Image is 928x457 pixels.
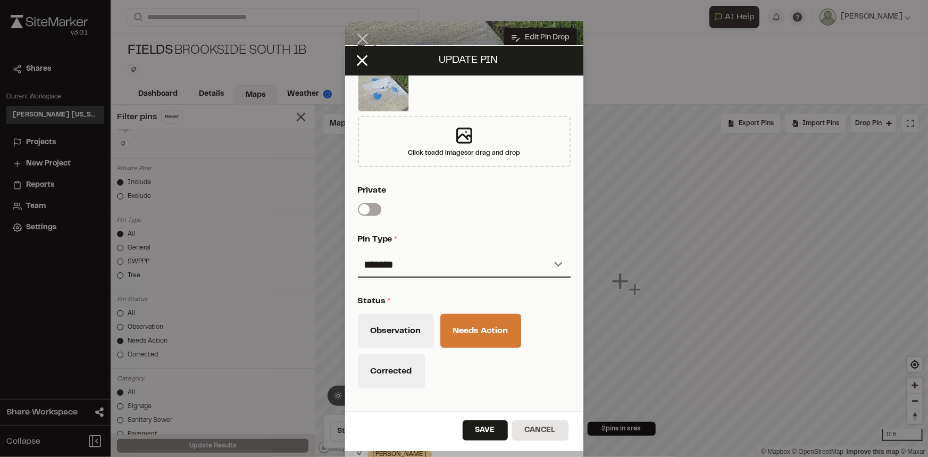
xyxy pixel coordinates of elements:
button: Corrected [358,354,425,388]
button: Needs Action [440,314,521,348]
p: Private [358,184,566,197]
button: Observation [358,314,434,348]
button: Save [463,420,508,441]
div: Click toadd imagesor drag and drop [358,116,571,167]
div: Click to add images or drag and drop [408,148,520,158]
p: Pin Type [358,233,566,246]
p: Status [358,295,566,308]
button: Cancel [512,420,568,441]
img: file [358,61,409,112]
